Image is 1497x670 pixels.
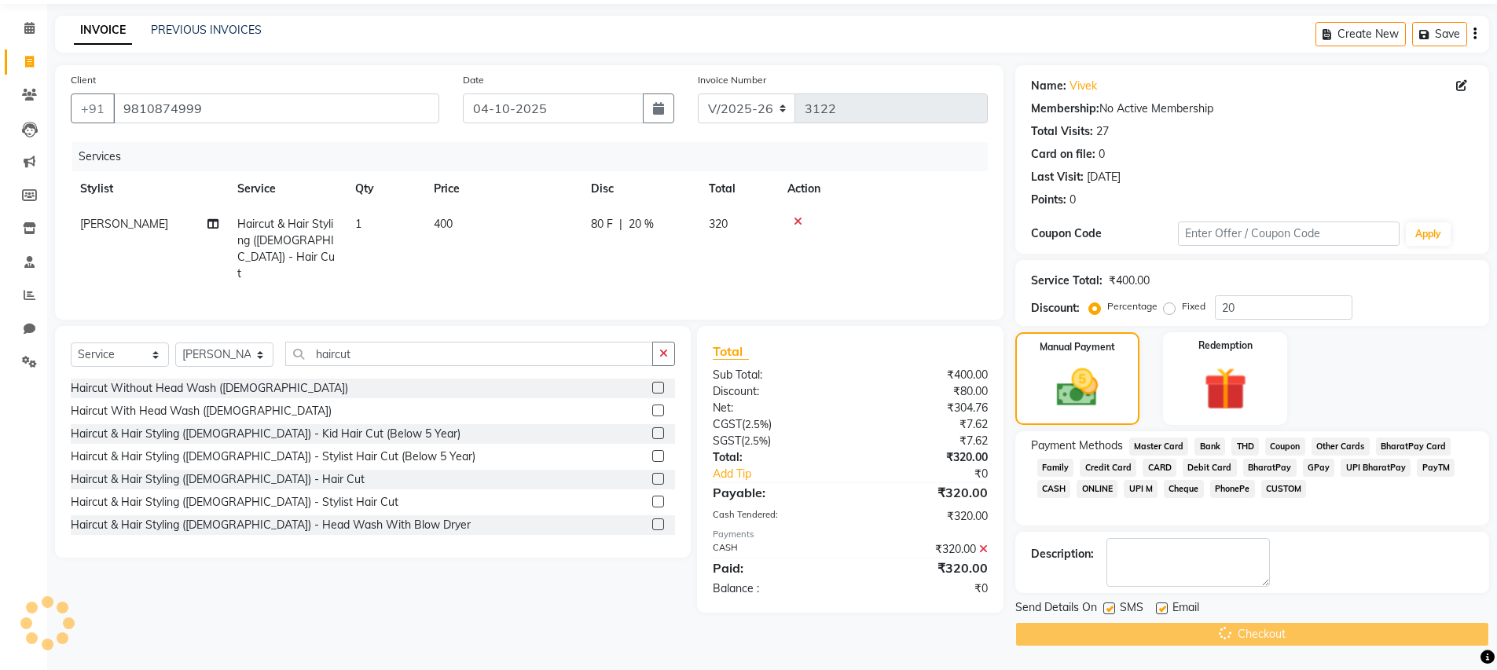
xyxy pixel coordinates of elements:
div: Haircut & Hair Styling ([DEMOGRAPHIC_DATA]) - Stylist Hair Cut (Below 5 Year) [71,448,475,465]
span: ONLINE [1077,480,1117,498]
div: ₹320.00 [850,483,1000,502]
span: Other Cards [1312,438,1370,456]
span: CARD [1143,459,1176,477]
span: PayTM [1417,459,1455,477]
div: Haircut With Head Wash ([DEMOGRAPHIC_DATA]) [71,403,332,419]
button: Apply [1406,222,1451,246]
label: Redemption [1198,339,1253,353]
div: Sub Total: [701,367,850,383]
div: Card on file: [1031,146,1095,163]
span: Credit Card [1080,459,1136,477]
a: Add Tip [701,466,875,482]
div: ₹0 [850,580,1000,597]
span: Cheque [1164,480,1204,498]
span: Debit Card [1183,459,1237,477]
div: 0 [1070,192,1076,208]
div: ₹400.00 [850,367,1000,383]
div: Haircut & Hair Styling ([DEMOGRAPHIC_DATA]) - Kid Hair Cut (Below 5 Year) [71,426,460,442]
div: ₹320.00 [850,449,1000,466]
span: 320 [709,217,728,231]
div: Haircut Without Head Wash ([DEMOGRAPHIC_DATA]) [71,380,348,397]
th: Stylist [71,171,228,207]
div: Payments [713,528,987,541]
span: SMS [1120,599,1143,619]
th: Service [228,171,346,207]
div: ₹7.62 [850,433,1000,449]
div: Services [72,142,1000,171]
div: 27 [1096,123,1109,140]
div: ₹7.62 [850,416,1000,433]
div: Total Visits: [1031,123,1093,140]
span: CASH [1037,480,1071,498]
button: +91 [71,93,115,123]
span: GPay [1303,459,1335,477]
div: Coupon Code [1031,225,1179,242]
button: Save [1412,22,1467,46]
div: [DATE] [1087,169,1121,185]
label: Percentage [1107,299,1158,313]
span: UPI M [1124,480,1158,498]
div: Paid: [701,558,850,577]
th: Qty [346,171,424,207]
div: Points: [1031,192,1066,208]
label: Date [463,73,484,87]
span: 1 [355,217,361,231]
span: Bank [1194,438,1225,456]
div: ₹0 [875,466,1000,482]
div: ₹320.00 [850,541,1000,558]
span: 80 F [591,216,613,232]
div: No Active Membership [1031,101,1473,117]
div: Haircut & Hair Styling ([DEMOGRAPHIC_DATA]) - Head Wash With Blow Dryer [71,517,471,533]
span: Coupon [1265,438,1305,456]
div: Net: [701,400,850,416]
th: Action [778,171,988,207]
input: Search or Scan [285,342,653,366]
div: Cash Tendered: [701,508,850,525]
span: CGST [713,417,742,431]
input: Search by Name/Mobile/Email/Code [113,93,439,123]
span: Master Card [1129,438,1189,456]
div: Haircut & Hair Styling ([DEMOGRAPHIC_DATA]) - Stylist Hair Cut [71,494,398,511]
div: ₹80.00 [850,383,1000,400]
a: PREVIOUS INVOICES [151,23,262,37]
label: Invoice Number [698,73,766,87]
div: ₹320.00 [850,558,1000,577]
div: Membership: [1031,101,1099,117]
th: Price [424,171,582,207]
th: Disc [582,171,699,207]
div: Total: [701,449,850,466]
div: Description: [1031,546,1094,562]
span: Family [1037,459,1074,477]
span: BharatPay Card [1376,438,1451,456]
span: Payment Methods [1031,438,1123,454]
div: 0 [1099,146,1105,163]
div: CASH [701,541,850,558]
div: ₹304.76 [850,400,1000,416]
img: _gift.svg [1191,362,1260,416]
a: INVOICE [74,16,132,45]
div: ₹400.00 [1109,273,1150,289]
th: Total [699,171,778,207]
label: Manual Payment [1040,340,1115,354]
span: 400 [434,217,453,231]
span: Email [1172,599,1199,619]
span: CUSTOM [1261,480,1307,498]
span: BharatPay [1243,459,1297,477]
span: 20 % [629,216,654,232]
div: ( ) [701,433,850,449]
div: Discount: [1031,300,1080,317]
div: ₹320.00 [850,508,1000,525]
div: Name: [1031,78,1066,94]
div: Discount: [701,383,850,400]
div: Payable: [701,483,850,502]
span: Send Details On [1015,599,1097,619]
img: _cash.svg [1044,364,1111,412]
span: Total [713,343,749,360]
button: Create New [1315,22,1406,46]
span: UPI BharatPay [1341,459,1411,477]
span: [PERSON_NAME] [80,217,168,231]
span: THD [1231,438,1259,456]
span: 2.5% [745,418,769,430]
label: Fixed [1182,299,1205,313]
label: Client [71,73,96,87]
